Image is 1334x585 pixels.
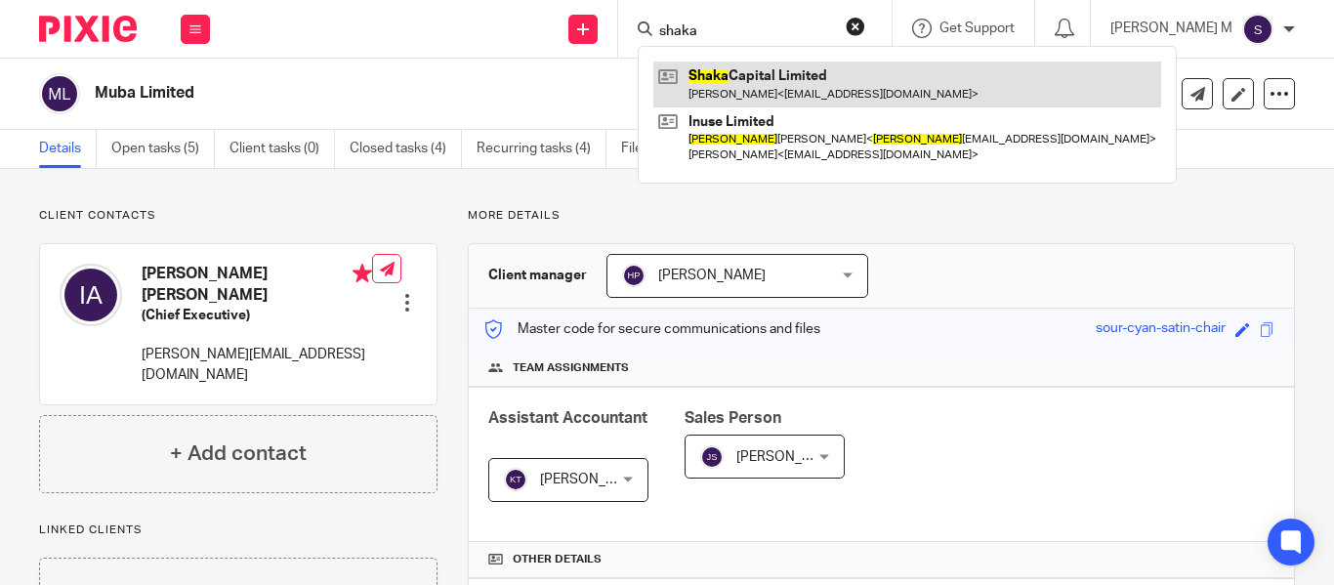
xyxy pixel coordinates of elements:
a: Files [621,130,665,168]
a: Client tasks (0) [229,130,335,168]
h4: + Add contact [170,439,307,469]
span: Assistant Accountant [488,410,647,426]
p: [PERSON_NAME][EMAIL_ADDRESS][DOMAIN_NAME] [142,345,372,385]
a: Closed tasks (4) [350,130,462,168]
h3: Client manager [488,266,587,285]
i: Primary [353,264,372,283]
p: Linked clients [39,522,438,538]
h2: Muba Limited [95,83,843,104]
img: svg%3E [700,445,724,469]
span: Team assignments [513,360,629,376]
img: svg%3E [39,73,80,114]
img: Pixie [39,16,137,42]
input: Search [657,23,833,41]
span: [PERSON_NAME] [736,450,844,464]
p: Client contacts [39,208,438,224]
span: Other details [513,552,602,567]
span: [PERSON_NAME] [658,269,766,282]
img: svg%3E [622,264,646,287]
div: sour-cyan-satin-chair [1096,318,1226,341]
span: Get Support [939,21,1015,35]
a: Recurring tasks (4) [477,130,606,168]
a: Details [39,130,97,168]
img: svg%3E [60,264,122,326]
p: Master code for secure communications and files [483,319,820,339]
button: Clear [846,17,865,36]
a: Open tasks (5) [111,130,215,168]
h5: (Chief Executive) [142,306,372,325]
p: More details [468,208,1295,224]
img: svg%3E [1242,14,1273,45]
img: svg%3E [504,468,527,491]
h4: [PERSON_NAME] [PERSON_NAME] [142,264,372,306]
span: Sales Person [685,410,781,426]
span: [PERSON_NAME] [540,473,647,486]
p: [PERSON_NAME] M [1110,19,1232,38]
